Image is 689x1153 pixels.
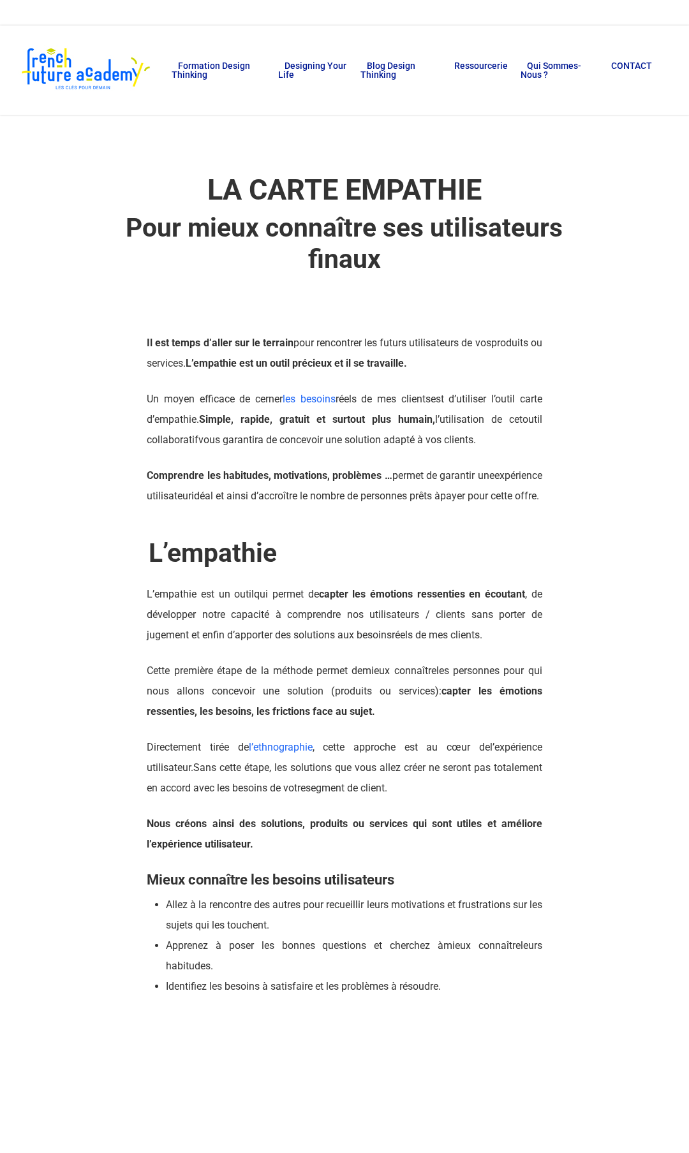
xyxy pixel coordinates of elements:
span: empathie est un outil [154,588,254,600]
span: . [385,782,387,794]
span: Allez à la rencontre des autres pour recueillir leurs motivations et frustrations sur les sujets ... [166,899,542,931]
span: l’utilisation de cet [199,413,522,425]
span: Qui sommes-nous ? [521,61,581,80]
a: Designing Your Life [278,61,348,79]
strong: Il est temps d’aller sur le terrain [147,337,293,349]
span: . [480,629,482,641]
span: segment de client [306,782,385,794]
span: Formation Design Thinking [172,61,250,80]
a: CONTACT [605,61,652,79]
span: réels de mes clients [336,393,431,405]
span: Ressourcerie [454,61,508,71]
strong: Pour mieux connaître ses utilisateurs finaux [126,212,563,274]
span: permet de garantir une [147,469,494,481]
span: CONTACT [611,61,652,71]
a: Qui sommes-nous ? [521,61,592,79]
span: L’ [147,588,154,600]
span: Un moyen efficace de cerner [147,393,335,405]
strong: Comprendre les habitudes, motivations, problèmes … [147,469,392,481]
span: payer pour cette offre. [440,490,539,502]
a: les besoins [283,393,336,405]
span: qui permet de , de développer notre capacité à comprendre nos utilisateurs / clients sans porter ... [147,588,542,641]
em: LA CARTE EMPATHIE [205,173,484,207]
a: Blog Design Thinking [360,61,435,79]
a: l’ethnographie [249,741,313,753]
span: réels de mes clients [392,629,480,641]
span: mieux connaître [362,665,436,677]
span: Cette première étape de la méthode permet de [147,665,362,677]
span: mieux connaître [443,939,521,951]
strong: Nous créons ainsi des solutions, produits ou services qui sont utiles et améliore l’expérience ut... [147,818,542,850]
span: . [183,357,193,369]
span: produits ou services) [335,685,439,697]
span: Blog Design Thinking [360,61,415,80]
span: leurs habitudes. [166,939,542,972]
strong: Mieux connaître les besoins utilisateurs [147,871,394,888]
strong: Simple, rapide, gratuit et surtout plus humain, [199,413,435,425]
span: vous garantira de concevoir une solution adapté à vos clients. [198,434,476,446]
strong: capter les émotions ressenties en écoutant [319,588,525,600]
span: Apprenez à poser les bonnes questions et cherchez à [166,939,443,951]
a: Formation Design Thinking [172,61,265,79]
span: Identifiez les besoins à satisfaire et les problèmes à résoudre. [166,980,441,992]
a: Ressourcerie [448,61,508,79]
span: pour rencontrer les futurs utilisateurs de vos [147,337,491,349]
strong: L’ [186,357,193,369]
img: French Future Academy [18,45,152,96]
span: Directement tirée de , cette approche est au cœur de [147,741,489,753]
span: idéal et ainsi d’accroître le nombre de personnes prêts à [191,490,440,502]
span: Designing Your Life [278,61,346,80]
span: Sans cette étape, les solutions que vous allez créer ne seront pas totalement en accord avec les ... [147,761,542,794]
strong: empathie est un outil précieux et il se travaille. [193,357,407,369]
em: L’empathie [147,538,279,568]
